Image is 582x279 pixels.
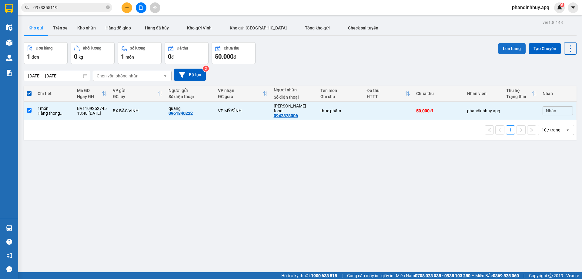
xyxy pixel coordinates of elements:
span: | [523,272,524,279]
span: đ [233,55,236,60]
div: HTTT [367,94,405,99]
span: món [125,55,134,60]
button: file-add [136,2,146,13]
span: 6 [561,3,563,7]
div: Số lượng [130,46,145,50]
img: icon-new-feature [557,5,562,10]
th: Toggle SortBy [215,86,271,102]
button: caret-down [568,2,578,13]
span: Hỗ trợ kỹ thuật: [281,272,337,279]
button: Số lượng1món [118,42,162,64]
img: warehouse-icon [6,39,12,46]
span: 1 [27,53,30,60]
span: | [342,272,343,279]
div: Đơn hàng [36,46,52,50]
div: Tên món [320,88,361,93]
div: Thu hộ [506,88,532,93]
button: Kho gửi [24,21,48,35]
svg: open [163,73,168,78]
span: ... [60,111,64,116]
button: Hàng đã giao [101,21,136,35]
div: Người gửi [169,88,212,93]
div: Đã thu [177,46,188,50]
div: BX BẮC VINH [113,108,162,113]
span: copyright [548,274,553,278]
div: Người nhận [274,87,314,92]
div: ĐC lấy [113,94,158,99]
div: BV1109252745 [77,106,107,111]
div: Chọn văn phòng nhận [97,73,139,79]
div: Mã GD [77,88,102,93]
div: 0961846222 [169,111,193,116]
span: 1 [121,53,124,60]
span: [GEOGRAPHIC_DATA], [GEOGRAPHIC_DATA] ↔ [GEOGRAPHIC_DATA] [9,26,54,46]
img: warehouse-icon [6,24,12,31]
span: Kho gửi Vinh [187,26,212,30]
button: Kho nhận [72,21,101,35]
div: ver 1.8.143 [543,19,563,26]
div: Chi tiết [38,91,71,96]
img: solution-icon [6,70,12,76]
div: Số điện thoại [169,94,212,99]
th: Toggle SortBy [74,86,110,102]
span: đơn [32,55,39,60]
button: 1 [506,125,515,134]
div: Nhãn [543,91,573,96]
span: phandinhhuy.apq [507,4,554,11]
div: 50.000 đ [416,108,461,113]
button: aim [150,2,160,13]
span: Miền Nam [396,272,470,279]
strong: 0369 525 060 [493,273,519,278]
button: Đơn hàng1đơn [24,42,68,64]
img: logo-vxr [5,4,13,13]
div: phandinhhuy.apq [467,108,500,113]
button: plus [122,2,132,13]
div: quang [169,106,212,111]
span: kg [79,55,83,60]
input: Select a date range. [24,71,90,81]
span: caret-down [570,5,576,10]
sup: 2 [203,66,209,72]
svg: open [565,128,570,132]
th: Toggle SortBy [503,86,540,102]
div: Linh Linh food [274,104,314,113]
span: aim [153,5,157,10]
img: warehouse-icon [6,55,12,61]
div: 13:48 [DATE] [77,111,107,116]
input: Tìm tên, số ĐT hoặc mã đơn [33,4,105,11]
span: ⚪️ [472,274,474,277]
div: Hàng thông thường [38,111,71,116]
div: Ghi chú [320,94,361,99]
div: Chưa thu [416,91,461,96]
div: Đã thu [367,88,405,93]
span: notification [6,253,12,258]
div: 1 món [38,106,71,111]
button: Tạo Chuyến [529,43,561,54]
span: Nhãn [546,108,556,113]
span: Kho gửi [GEOGRAPHIC_DATA] [230,26,287,30]
button: Bộ lọc [174,69,206,81]
th: Toggle SortBy [110,86,166,102]
span: message [6,266,12,272]
span: close-circle [106,5,110,11]
span: Hàng đã hủy [145,26,169,30]
span: file-add [139,5,143,10]
div: thực phẩm [320,108,361,113]
div: VP MỸ ĐÌNH [218,108,268,113]
span: plus [125,5,129,10]
span: Cung cấp máy in - giấy in: [347,272,394,279]
span: close-circle [106,5,110,9]
span: 0 [168,53,171,60]
span: Tổng kho gửi [305,26,330,30]
sup: 6 [560,3,564,7]
div: Số điện thoại [274,95,314,100]
div: 0942878006 [274,113,298,118]
span: 0 [74,53,77,60]
button: Khối lượng0kg [71,42,115,64]
div: Ngày ĐH [77,94,102,99]
img: warehouse-icon [6,225,12,231]
div: Nhân viên [467,91,500,96]
th: Toggle SortBy [364,86,413,102]
div: Trạng thái [506,94,532,99]
span: Check sai tuyến [348,26,378,30]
